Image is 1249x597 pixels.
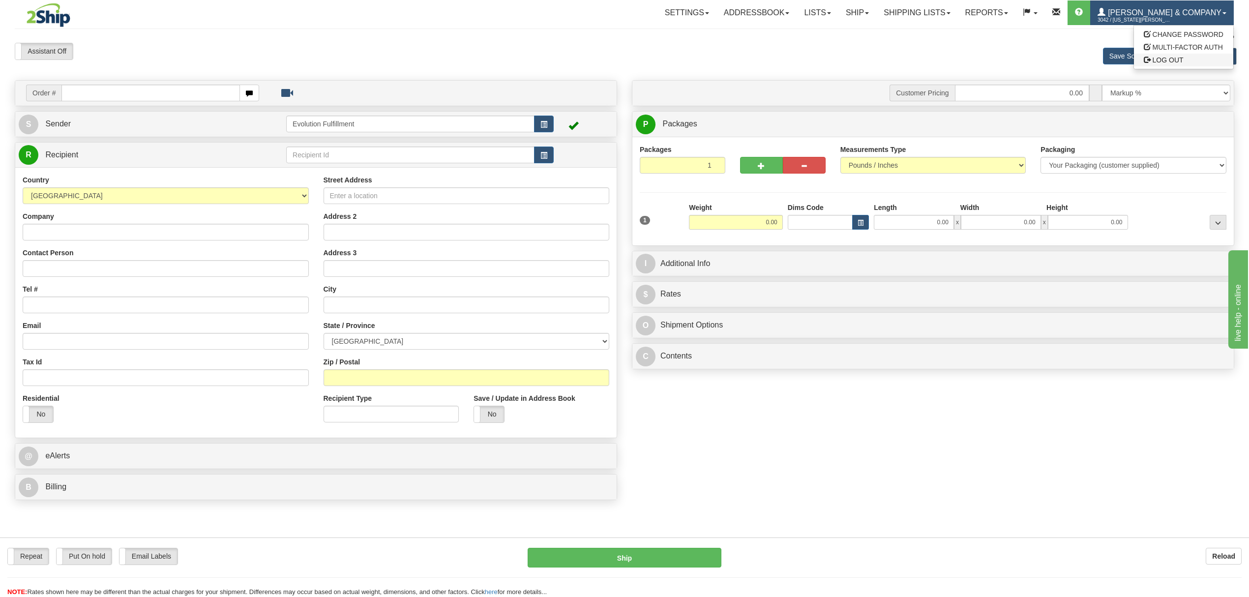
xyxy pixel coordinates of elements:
a: Settings [657,0,716,25]
a: Lists [797,0,838,25]
label: City [324,284,336,294]
label: Country [23,175,49,185]
a: $Rates [636,284,1230,304]
a: CHANGE PASSWORD [1134,28,1233,41]
span: x [954,215,961,230]
span: LOG OUT [1153,56,1184,64]
label: Repeat [8,548,49,565]
label: Tel # [23,284,38,294]
a: Shipping lists [876,0,957,25]
span: Sender [45,119,71,128]
span: P [636,115,655,134]
span: 3042 / [US_STATE][PERSON_NAME] [1098,15,1171,25]
a: Ship [838,0,876,25]
a: LOG OUT [1134,54,1233,66]
span: @ [19,447,38,466]
span: NOTE: [7,588,27,596]
input: Enter a location [324,187,610,204]
span: [PERSON_NAME] & Company [1105,8,1221,17]
label: Weight [689,203,712,212]
label: Residential [23,393,59,403]
label: State / Province [324,321,375,330]
span: Customer Pricing [890,85,954,101]
span: $ [636,285,655,304]
span: Recipient [45,150,78,159]
span: C [636,347,655,366]
label: Street Address [324,175,372,185]
img: logo3042.jpg [15,2,82,28]
label: Zip / Postal [324,357,360,367]
label: Company [23,211,54,221]
a: Reports [958,0,1015,25]
span: S [19,115,38,134]
label: Email [23,321,41,330]
b: Reload [1212,552,1235,560]
span: eAlerts [45,451,70,460]
span: Packages [662,119,697,128]
a: R Recipient [19,145,257,165]
a: B Billing [19,477,613,497]
label: Length [874,203,897,212]
a: Addressbook [716,0,797,25]
label: Recipient Type [324,393,372,403]
a: [PERSON_NAME] & Company 3042 / [US_STATE][PERSON_NAME] [1090,0,1234,25]
label: Put On hold [57,548,112,565]
a: CContents [636,346,1230,366]
label: Packages [640,145,672,154]
span: CHANGE PASSWORD [1153,30,1223,38]
label: Save / Update in Address Book [474,393,575,403]
span: I [636,254,655,273]
label: Address 3 [324,248,357,258]
div: ... [1210,215,1226,230]
a: OShipment Options [636,315,1230,335]
label: Width [960,203,980,212]
label: Assistant Off [15,43,73,60]
label: Packaging [1041,145,1075,154]
span: MULTI-FACTOR AUTH [1153,43,1223,51]
span: Order # [26,85,61,101]
label: No [23,406,53,422]
span: x [1041,215,1048,230]
span: O [636,316,655,335]
span: 1 [640,216,650,225]
label: Dims Code [788,203,824,212]
span: Billing [45,482,66,491]
label: Email Labels [119,548,178,565]
input: Recipient Id [286,147,535,163]
button: Ship [528,548,721,567]
iframe: chat widget [1226,248,1248,349]
label: Tax Id [23,357,42,367]
label: Contact Person [23,248,73,258]
a: here [485,588,498,596]
a: @ eAlerts [19,446,613,466]
a: S Sender [19,114,286,134]
label: Measurements Type [840,145,906,154]
a: MULTI-FACTOR AUTH [1134,41,1233,54]
label: Address 2 [324,211,357,221]
label: Height [1046,203,1068,212]
span: B [19,478,38,497]
span: R [19,145,38,165]
button: Save Screen Layout [1103,48,1182,64]
div: Support: 1 - 855 - 55 - 2SHIP [15,34,1234,42]
button: Reload [1206,548,1242,565]
label: No [474,406,504,422]
input: Sender Id [286,116,535,132]
div: live help - online [7,6,91,18]
a: IAdditional Info [636,254,1230,274]
a: P Packages [636,114,1230,134]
